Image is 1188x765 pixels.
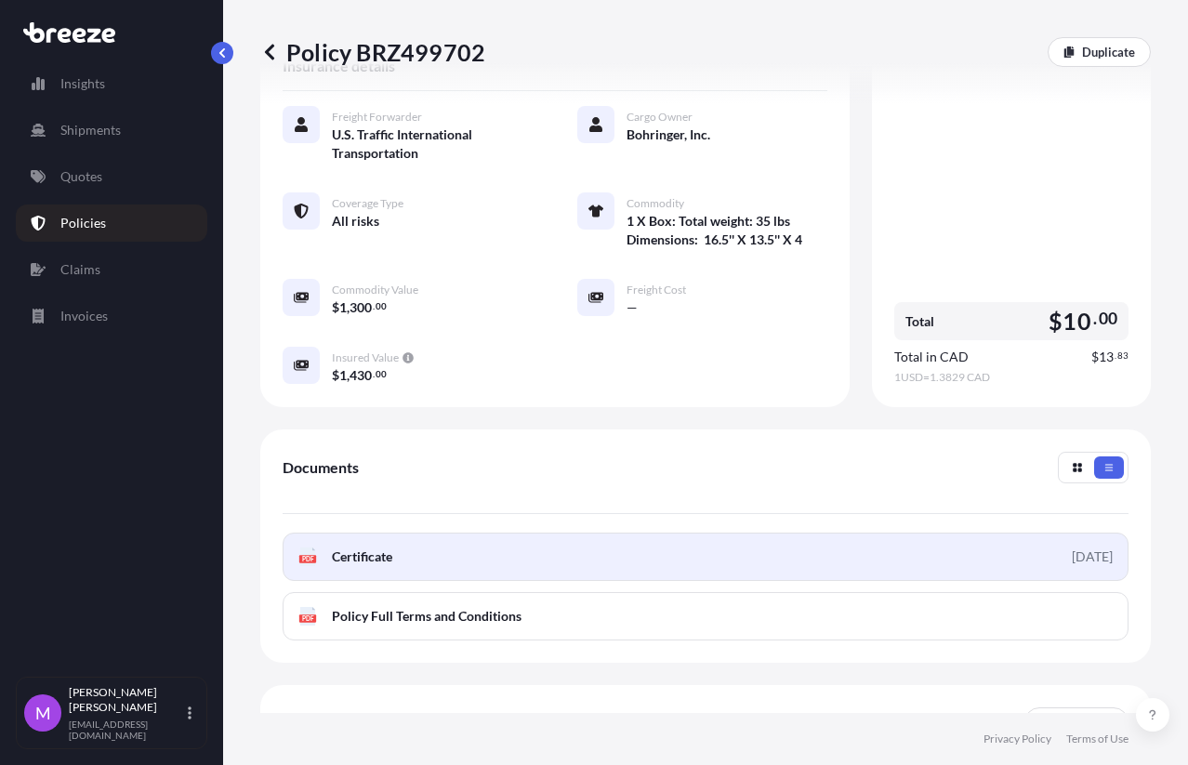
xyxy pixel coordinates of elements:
span: 00 [376,303,387,310]
span: Freight Cost [627,283,686,297]
span: 13 [1099,350,1114,363]
p: Shipments [60,121,121,139]
text: PDF [302,556,314,562]
span: $ [1049,310,1063,333]
span: Insured Value [332,350,399,365]
a: Claims [16,251,207,288]
span: 1 USD = 1.3829 CAD [894,370,1129,385]
span: 10 [1063,310,1090,333]
span: . [1115,352,1116,359]
span: Policy Full Terms and Conditions [332,607,521,626]
a: Invoices [16,297,207,335]
span: 83 [1117,352,1129,359]
div: [DATE] [1072,547,1113,566]
span: . [373,371,375,377]
span: , [347,301,350,314]
span: , [347,369,350,382]
span: 1 X Box: Total weight: 35 lbs Dimensions: 16.5'' X 13.5'' X 4 [627,212,827,249]
span: Coverage Type [332,196,403,211]
a: Policies [16,204,207,242]
span: Bohringer, Inc. [627,125,710,144]
span: All risks [332,212,379,231]
span: . [373,303,375,310]
p: Quotes [60,167,102,186]
p: Claims [60,260,100,279]
span: Cargo Owner [627,110,693,125]
span: Commodity Value [332,283,418,297]
a: Terms of Use [1066,732,1129,746]
span: Commodity [627,196,684,211]
a: File a Claim [1024,707,1129,737]
span: $ [332,301,339,314]
a: PDFPolicy Full Terms and Conditions [283,592,1129,640]
span: M [35,704,51,722]
p: Policy BRZ499702 [260,37,485,67]
span: 00 [1099,313,1117,324]
span: 00 [376,371,387,377]
span: 300 [350,301,372,314]
p: Invoices [60,307,108,325]
span: 1 [339,301,347,314]
text: PDF [302,615,314,622]
p: Duplicate [1082,43,1135,61]
span: . [1093,313,1097,324]
a: PDFCertificate[DATE] [283,533,1129,581]
p: Policies [60,214,106,232]
a: Duplicate [1048,37,1151,67]
a: Shipments [16,112,207,149]
span: Total in CAD [894,348,969,366]
a: Insights [16,65,207,102]
span: 430 [350,369,372,382]
span: Documents [283,458,359,477]
p: [EMAIL_ADDRESS][DOMAIN_NAME] [69,719,184,741]
span: Freight Forwarder [332,110,422,125]
a: Privacy Policy [983,732,1051,746]
span: — [627,298,638,317]
span: $ [1091,350,1099,363]
span: U.S. Traffic International Transportation [332,125,533,163]
span: 1 [339,369,347,382]
span: $ [332,369,339,382]
a: Quotes [16,158,207,195]
p: [PERSON_NAME] [PERSON_NAME] [69,685,184,715]
span: Total [905,312,934,331]
span: Certificate [332,547,392,566]
p: Insights [60,74,105,93]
